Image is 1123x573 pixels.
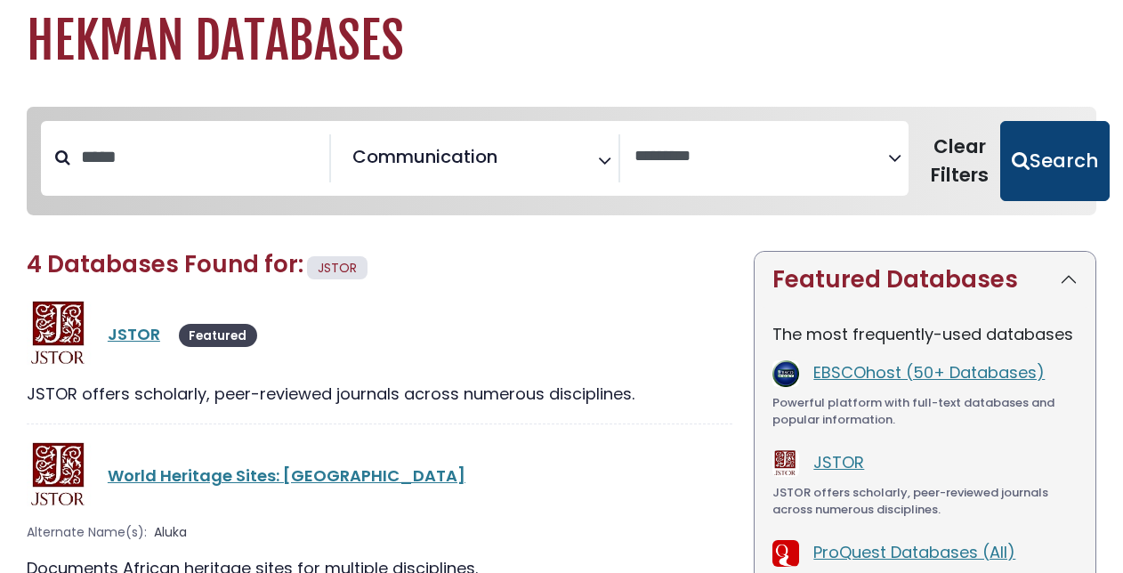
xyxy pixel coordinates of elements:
h1: Hekman Databases [27,12,1096,71]
span: Alternate Name(s): [27,523,147,542]
textarea: Search [501,153,513,172]
button: Clear Filters [919,121,1000,201]
input: Search database by title or keyword [70,142,329,172]
a: EBSCOhost (50+ Databases) [813,361,1045,383]
div: JSTOR offers scholarly, peer-reviewed journals across numerous disciplines. [27,382,732,406]
nav: Search filters [27,107,1096,215]
span: Communication [352,143,497,170]
span: JSTOR [318,259,357,277]
div: JSTOR offers scholarly, peer-reviewed journals across numerous disciplines. [772,484,1078,519]
textarea: Search [634,148,888,166]
a: JSTOR [108,323,160,345]
span: Featured [179,324,257,347]
a: World Heritage Sites: [GEOGRAPHIC_DATA] [108,464,465,487]
a: JSTOR [813,451,864,473]
a: ProQuest Databases (All) [813,541,1015,563]
p: The most frequently-used databases [772,322,1078,346]
button: Featured Databases [755,252,1095,308]
button: Submit for Search Results [1000,121,1110,201]
li: Communication [345,143,497,170]
span: Aluka [154,523,187,542]
div: Powerful platform with full-text databases and popular information. [772,394,1078,429]
span: 4 Databases Found for: [27,248,303,280]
